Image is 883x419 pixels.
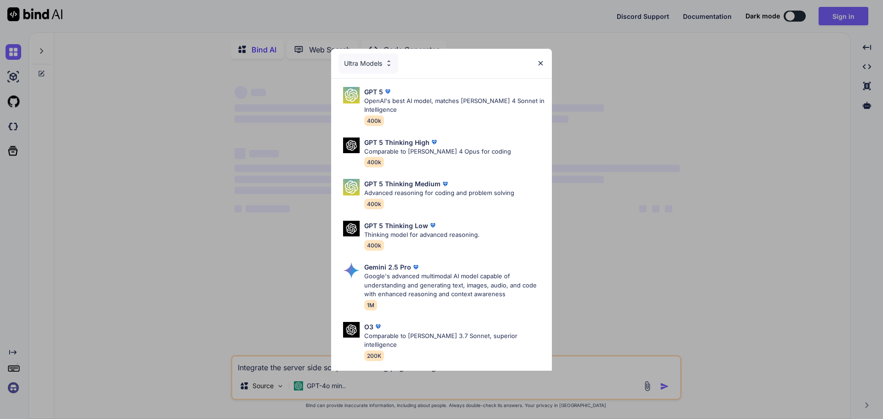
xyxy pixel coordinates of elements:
p: GPT 5 Thinking High [364,138,430,147]
img: close [537,59,545,67]
img: Pick Models [343,221,360,237]
img: premium [411,263,420,272]
p: GPT 5 Thinking Low [364,221,428,230]
span: 400k [364,115,384,126]
img: premium [383,87,392,96]
p: Advanced reasoning for coding and problem solving [364,189,514,198]
img: Pick Models [385,59,393,67]
img: premium [441,179,450,189]
p: O3 [364,322,373,332]
img: premium [428,221,437,230]
img: Pick Models [343,138,360,154]
span: 400k [364,240,384,251]
p: Thinking model for advanced reasoning. [364,230,480,240]
img: Pick Models [343,262,360,279]
span: 400k [364,157,384,167]
p: Comparable to [PERSON_NAME] 4 Opus for coding [364,147,511,156]
img: Pick Models [343,179,360,195]
p: Gemini 2.5 Pro [364,262,411,272]
p: GPT 5 Thinking Medium [364,179,441,189]
img: Pick Models [343,322,360,338]
p: Google's advanced multimodal AI model capable of understanding and generating text, images, audio... [364,272,545,299]
img: Pick Models [343,87,360,103]
span: 400k [364,199,384,209]
p: GPT 5 [364,87,383,97]
p: Comparable to [PERSON_NAME] 3.7 Sonnet, superior intelligence [364,332,545,350]
span: 200K [364,350,384,361]
img: premium [373,322,383,331]
p: OpenAI's best AI model, matches [PERSON_NAME] 4 Sonnet in Intelligence [364,97,545,115]
span: 1M [364,300,377,310]
img: premium [430,138,439,147]
div: Ultra Models [338,53,398,74]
